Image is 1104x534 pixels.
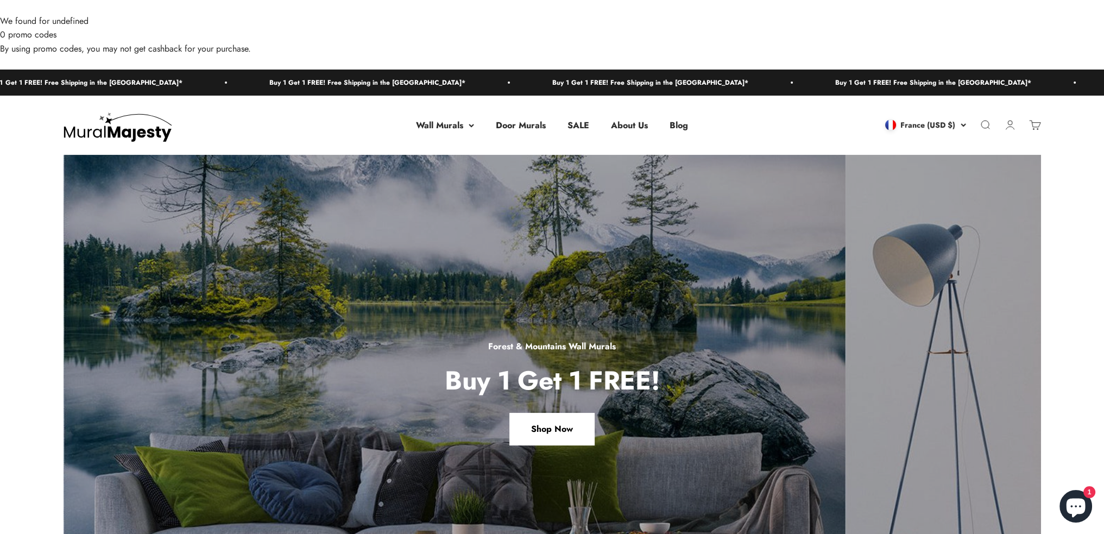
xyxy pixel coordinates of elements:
[670,119,688,131] a: Blog
[537,77,733,88] p: Buy 1 Get 1 FREE! Free Shipping in the [GEOGRAPHIC_DATA]*
[416,118,474,133] summary: Wall Murals
[1056,490,1095,525] inbox-online-store-chat: Shopify online store chat
[900,120,955,131] span: France (USD $)
[496,119,546,131] a: Door Murals
[567,119,589,131] a: SALE
[445,367,659,395] p: Buy 1 Get 1 FREE!
[445,340,659,354] p: Forest & Mountains Wall Murals
[611,119,648,131] a: About Us
[819,77,1015,88] p: Buy 1 Get 1 FREE! Free Shipping in the [GEOGRAPHIC_DATA]*
[254,77,450,88] p: Buy 1 Get 1 FREE! Free Shipping in the [GEOGRAPHIC_DATA]*
[885,120,966,131] button: France (USD $)
[509,413,595,445] a: Shop Now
